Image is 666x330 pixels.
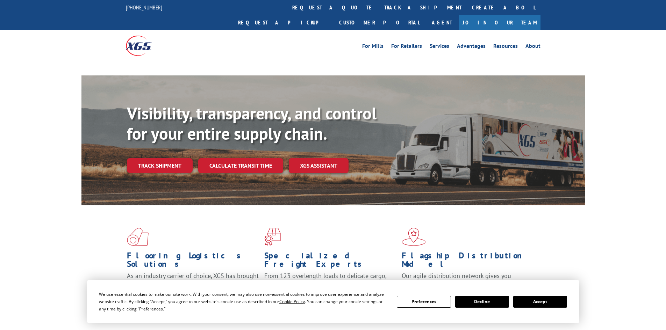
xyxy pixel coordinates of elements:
a: Request a pickup [233,15,334,30]
button: Preferences [397,296,451,308]
a: XGS ASSISTANT [289,158,349,173]
b: Visibility, transparency, and control for your entire supply chain. [127,102,377,144]
a: Services [430,43,449,51]
span: Preferences [139,306,163,312]
button: Decline [455,296,509,308]
a: Agent [425,15,459,30]
img: xgs-icon-total-supply-chain-intelligence-red [127,228,149,246]
img: xgs-icon-focused-on-flooring-red [264,228,281,246]
a: Calculate transit time [198,158,283,173]
a: [PHONE_NUMBER] [126,4,162,11]
h1: Flooring Logistics Solutions [127,251,259,272]
div: Cookie Consent Prompt [87,280,579,323]
a: For Mills [362,43,384,51]
div: We use essential cookies to make our site work. With your consent, we may also use non-essential ... [99,291,388,313]
a: Resources [493,43,518,51]
a: Customer Portal [334,15,425,30]
a: Track shipment [127,158,193,173]
a: Advantages [457,43,486,51]
a: About [525,43,540,51]
a: For Retailers [391,43,422,51]
span: Our agile distribution network gives you nationwide inventory management on demand. [402,272,530,288]
p: From 123 overlength loads to delicate cargo, our experienced staff knows the best way to move you... [264,272,396,303]
h1: Specialized Freight Experts [264,251,396,272]
h1: Flagship Distribution Model [402,251,534,272]
span: As an industry carrier of choice, XGS has brought innovation and dedication to flooring logistics... [127,272,259,296]
button: Accept [513,296,567,308]
img: xgs-icon-flagship-distribution-model-red [402,228,426,246]
a: Join Our Team [459,15,540,30]
span: Cookie Policy [279,299,305,305]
